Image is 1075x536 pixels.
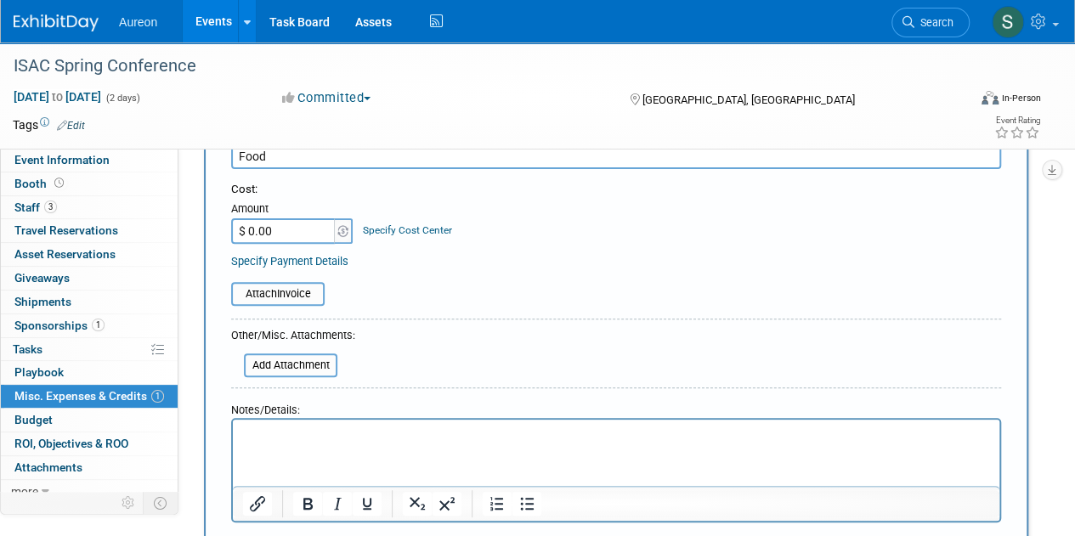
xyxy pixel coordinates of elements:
span: 1 [151,390,164,403]
a: Edit [57,120,85,132]
span: Shipments [14,295,71,308]
button: Subscript [403,492,432,516]
img: Sophia Millang [992,6,1024,38]
span: more [11,484,38,498]
a: Event Information [1,149,178,172]
span: Sponsorships [14,319,105,332]
span: Search [914,16,953,29]
span: Budget [14,413,53,426]
a: Playbook [1,361,178,384]
button: Italic [323,492,352,516]
a: Booth [1,172,178,195]
span: 1 [92,319,105,331]
span: Travel Reservations [14,223,118,237]
button: Insert/edit link [243,492,272,516]
a: Specify Payment Details [231,255,348,268]
span: Attachments [14,460,82,474]
a: Search [891,8,970,37]
div: Cost: [231,182,1001,198]
div: Event Rating [994,116,1040,125]
span: (2 days) [105,93,140,104]
div: Notes/Details: [231,395,1001,418]
a: Sponsorships1 [1,314,178,337]
img: ExhibitDay [14,14,99,31]
button: Bold [293,492,322,516]
button: Bullet list [512,492,541,516]
span: Booth [14,177,67,190]
span: Playbook [14,365,64,379]
div: Event Format [891,88,1041,114]
a: Asset Reservations [1,243,178,266]
span: Misc. Expenses & Credits [14,389,164,403]
a: ROI, Objectives & ROO [1,432,178,455]
img: Format-Inperson.png [982,91,999,104]
div: Amount [231,201,354,218]
a: Budget [1,409,178,432]
span: Aureon [119,15,157,29]
a: more [1,480,178,503]
a: Tasks [1,338,178,361]
a: Attachments [1,456,178,479]
td: Tags [13,116,85,133]
button: Superscript [433,492,461,516]
span: Asset Reservations [14,247,116,261]
span: [GEOGRAPHIC_DATA], [GEOGRAPHIC_DATA] [642,93,854,106]
a: Travel Reservations [1,219,178,242]
button: Committed [276,89,377,107]
span: 3 [44,200,57,213]
div: In-Person [1001,92,1041,104]
a: Shipments [1,291,178,313]
span: Tasks [13,342,42,356]
iframe: Rich Text Area [233,420,999,486]
span: Giveaways [14,271,70,285]
a: Specify Cost Center [363,224,452,236]
span: ROI, Objectives & ROO [14,437,128,450]
span: Booth not reserved yet [51,177,67,189]
span: Staff [14,200,57,214]
span: Event Information [14,153,110,166]
button: Underline [353,492,382,516]
div: ISAC Spring Conference [8,51,953,82]
td: Toggle Event Tabs [144,492,178,514]
span: to [49,90,65,104]
td: Personalize Event Tab Strip [114,492,144,514]
a: Misc. Expenses & Credits1 [1,385,178,408]
a: Giveaways [1,267,178,290]
a: Staff3 [1,196,178,219]
span: [DATE] [DATE] [13,89,102,104]
div: Other/Misc. Attachments: [231,328,355,347]
button: Numbered list [483,492,512,516]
